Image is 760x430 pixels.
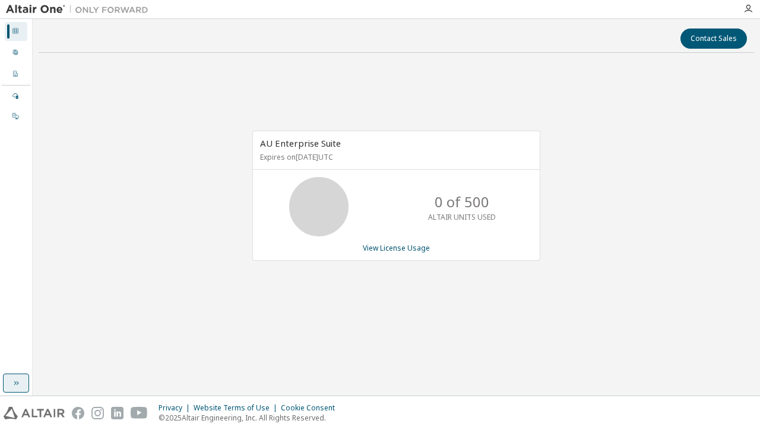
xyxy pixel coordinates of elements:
[363,243,430,253] a: View License Usage
[260,152,530,162] p: Expires on [DATE] UTC
[159,413,342,423] p: © 2025 Altair Engineering, Inc. All Rights Reserved.
[6,4,154,15] img: Altair One
[72,407,84,419] img: facebook.svg
[5,43,27,62] div: User Profile
[5,107,27,126] div: On Prem
[435,192,489,212] p: 0 of 500
[428,212,496,222] p: ALTAIR UNITS USED
[281,403,342,413] div: Cookie Consent
[4,407,65,419] img: altair_logo.svg
[680,29,747,49] button: Contact Sales
[5,87,27,106] div: Managed
[5,65,27,84] div: Company Profile
[91,407,104,419] img: instagram.svg
[159,403,194,413] div: Privacy
[260,137,341,149] span: AU Enterprise Suite
[5,22,27,41] div: Dashboard
[131,407,148,419] img: youtube.svg
[194,403,281,413] div: Website Terms of Use
[111,407,123,419] img: linkedin.svg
